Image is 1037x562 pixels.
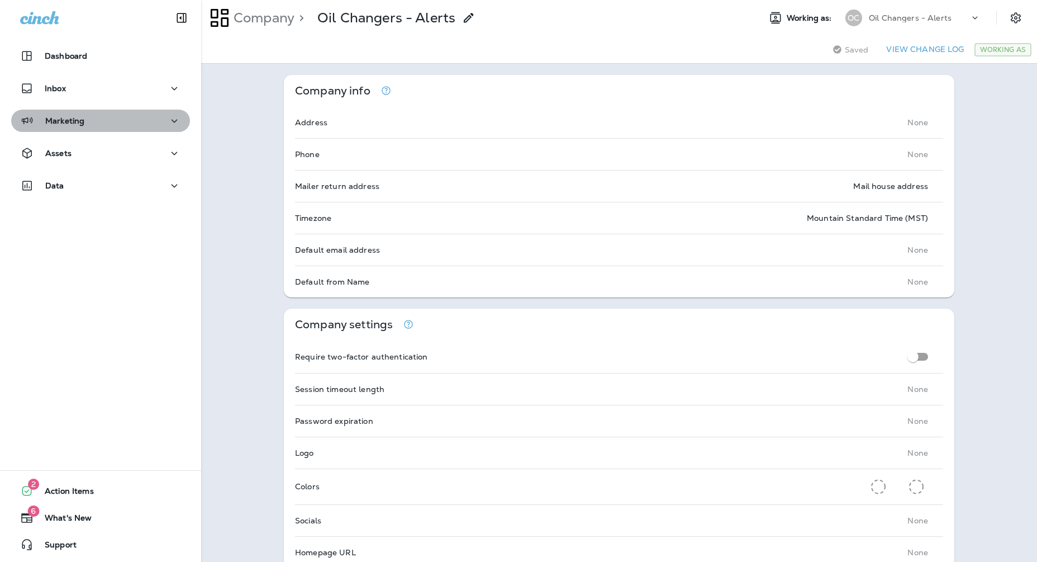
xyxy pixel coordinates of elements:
[907,448,928,457] p: None
[11,480,190,502] button: 2Action Items
[295,118,327,127] p: Address
[11,174,190,197] button: Data
[295,516,321,525] p: Socials
[869,13,952,22] p: Oil Changers - Alerts
[930,272,951,292] button: Add Default from Name
[930,112,951,133] button: Add Address
[974,43,1031,56] div: Working As
[295,448,314,457] p: Logo
[907,385,928,394] p: None
[45,116,84,125] p: Marketing
[930,443,951,463] button: Add logo
[295,245,380,254] p: Default email address
[907,277,928,286] p: None
[45,51,87,60] p: Dashboard
[34,513,92,527] span: What's New
[867,475,890,499] button: Primary Color
[295,150,320,159] p: Phone
[295,352,428,361] p: Require two-factor authentication
[930,511,951,531] button: Add Socials
[45,84,66,93] p: Inbox
[907,150,928,159] p: None
[11,142,190,164] button: Assets
[930,475,951,495] button: Add colors
[295,320,393,329] p: Company settings
[1006,8,1026,28] button: Settings
[34,487,94,500] span: Action Items
[907,516,928,525] p: None
[907,118,928,127] p: None
[45,149,72,158] p: Assets
[11,507,190,529] button: 6What's New
[34,540,77,554] span: Support
[295,182,379,191] p: Mailer return address
[11,110,190,132] button: Marketing
[317,10,455,26] p: Oil Changers - Alerts
[27,506,39,517] span: 6
[787,13,834,23] span: Working as:
[907,417,928,426] p: None
[294,10,304,26] p: >
[930,144,951,164] button: Add Phone
[907,245,928,254] p: None
[907,548,928,557] p: None
[930,240,951,260] button: Add default email address
[295,277,369,286] p: Default from Name
[11,77,190,100] button: Inbox
[853,182,928,191] p: Mail house address
[295,417,373,426] p: Password expiration
[930,208,951,228] button: Edit Timezone
[295,86,370,96] p: Company info
[295,482,320,491] p: Colors
[229,10,294,26] p: Company
[930,411,951,431] button: Add Password expiration
[930,176,951,196] button: Edit mail return address
[295,385,384,394] p: Session timeout length
[807,214,928,223] p: Mountain Standard Time (MST)
[295,548,356,557] p: Homepage URL
[845,45,869,54] span: Saved
[166,7,197,29] button: Collapse Sidebar
[295,214,331,223] p: Timezone
[11,45,190,67] button: Dashboard
[905,475,928,499] button: Secondary Color
[45,181,64,190] p: Data
[28,479,39,490] span: 2
[882,41,968,58] button: View Change Log
[930,379,951,399] button: Add Session timeout length
[11,533,190,556] button: Support
[845,10,862,26] div: OC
